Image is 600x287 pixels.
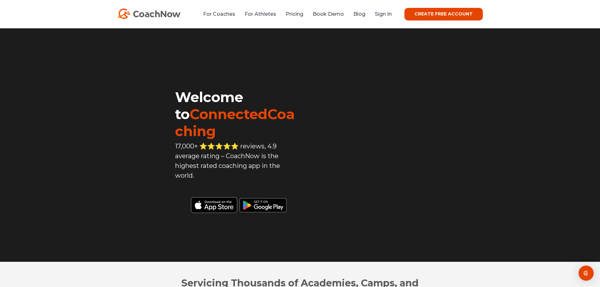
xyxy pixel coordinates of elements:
[175,194,300,213] img: Black Download CoachNow on the App Store Button
[353,11,365,17] a: Blog
[117,9,180,19] img: CoachNow Logo
[203,11,235,17] a: For Coaches
[375,11,392,17] a: Sign In
[175,142,280,179] span: 17,000+ ⭐️⭐️⭐️⭐️⭐️ reviews, 4.9 average rating – CoachNow is the highest rated coaching app in th...
[286,11,303,17] a: Pricing
[404,8,483,20] a: CREATE FREE ACCOUNT
[175,89,300,140] h1: Welcome to
[175,106,295,140] span: ConnectedCoaching
[313,11,344,17] a: Book Demo
[579,266,594,281] div: Open Intercom Messenger
[245,11,276,17] a: For Athletes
